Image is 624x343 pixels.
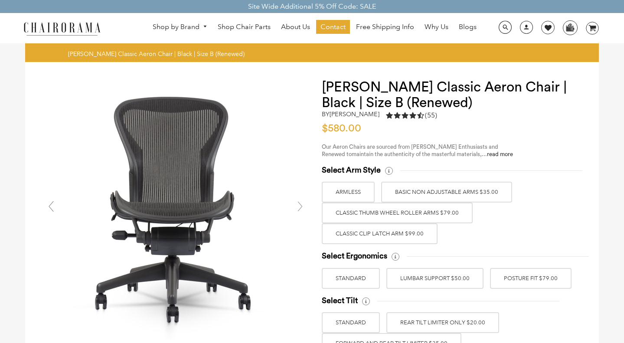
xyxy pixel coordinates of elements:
label: STANDARD [322,268,380,289]
a: 4.5 rating (55 votes) [386,111,437,122]
span: Select Ergonomics [322,251,387,261]
label: POSTURE FIT $79.00 [490,268,572,289]
a: Shop Chair Parts [213,20,275,34]
span: (55) [425,111,437,120]
span: maintain the authenticity of the masterful materials,... [352,151,513,157]
img: Herman Miller Classic Aeron Chair | Black | Size B (Renewed) - chairorama [46,79,306,340]
span: Contact [320,23,346,32]
label: BASIC NON ADJUSTABLE ARMS $35.00 [381,182,512,203]
a: Why Us [420,20,453,34]
span: $580.00 [322,123,361,134]
a: Free Shipping Info [352,20,418,34]
label: Classic Thumb Wheel Roller Arms $79.00 [322,203,473,223]
span: Why Us [425,23,448,32]
span: [PERSON_NAME] Classic Aeron Chair | Black | Size B (Renewed) [68,50,245,58]
a: [PERSON_NAME] [330,110,379,118]
a: About Us [277,20,314,34]
nav: breadcrumbs [68,50,248,58]
span: Select Tilt [322,296,358,306]
span: Free Shipping Info [356,23,414,32]
h2: by [322,111,379,118]
img: chairorama [19,21,105,36]
span: Select Arm Style [322,165,381,175]
h1: [PERSON_NAME] Classic Aeron Chair | Black | Size B (Renewed) [322,79,582,111]
span: About Us [281,23,310,32]
a: Shop by Brand [148,20,212,34]
span: Shop Chair Parts [218,23,271,32]
a: read more [487,151,513,157]
label: Classic Clip Latch Arm $99.00 [322,223,438,244]
a: Blogs [454,20,481,34]
label: LUMBAR SUPPORT $50.00 [386,268,484,289]
span: Blogs [459,23,477,32]
label: ARMLESS [322,182,375,203]
div: 4.5 rating (55 votes) [386,111,437,120]
img: WhatsApp_Image_2024-07-12_at_16.23.01.webp [563,21,577,34]
nav: DesktopNavigation [142,20,487,36]
label: STANDARD [322,312,380,333]
a: Contact [316,20,350,34]
span: Our Aeron Chairs are sourced from [PERSON_NAME] Enthusiasts and Renewed to [322,144,498,157]
label: REAR TILT LIMITER ONLY $20.00 [386,312,499,333]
